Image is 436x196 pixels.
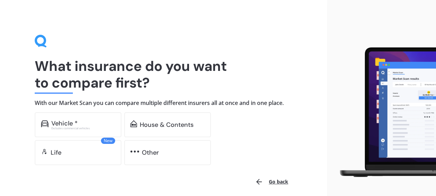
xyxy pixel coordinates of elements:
div: Life [51,149,61,156]
h1: What insurance do you want to compare first? [35,58,292,91]
button: Go back [251,173,292,190]
div: House & Contents [140,121,194,128]
div: Excludes commercial vehicles [51,127,115,130]
img: life.f720d6a2d7cdcd3ad642.svg [41,148,48,155]
span: New [101,138,115,144]
img: home-and-contents.b802091223b8502ef2dd.svg [130,120,137,127]
img: laptop.webp [333,44,436,181]
h4: With our Market Scan you can compare multiple different insurers all at once and in one place. [35,99,292,107]
img: other.81dba5aafe580aa69f38.svg [130,148,139,155]
img: car.f15378c7a67c060ca3f3.svg [41,120,49,127]
div: Other [142,149,159,156]
div: Vehicle * [51,120,78,127]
